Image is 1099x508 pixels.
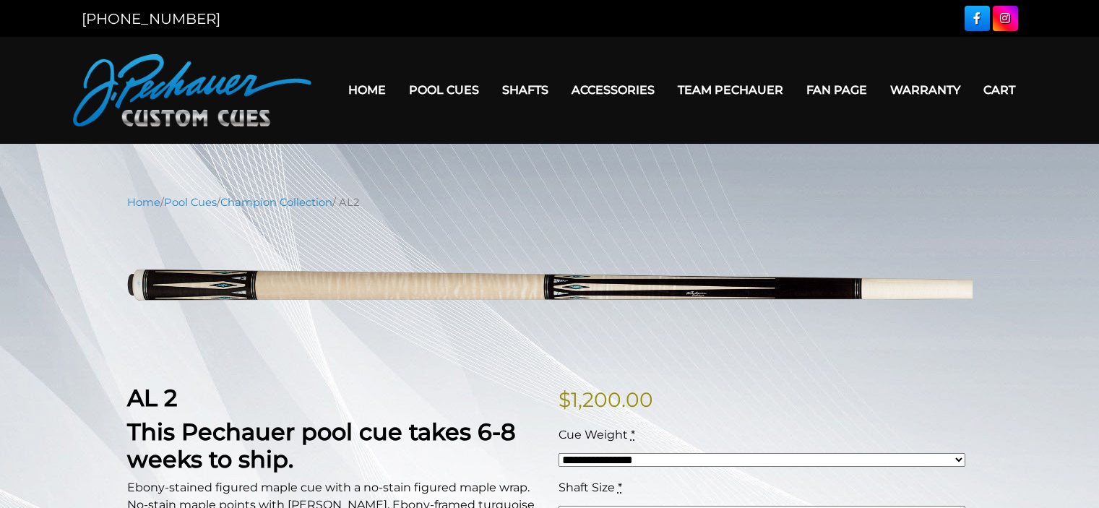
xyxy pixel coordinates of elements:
[127,221,973,362] img: AL2-UPDATED.png
[127,196,160,209] a: Home
[559,481,615,494] span: Shaft Size
[491,72,560,108] a: Shafts
[559,387,571,412] span: $
[795,72,879,108] a: Fan Page
[82,10,220,27] a: [PHONE_NUMBER]
[972,72,1027,108] a: Cart
[631,428,635,442] abbr: required
[397,72,491,108] a: Pool Cues
[559,428,628,442] span: Cue Weight
[618,481,622,494] abbr: required
[560,72,666,108] a: Accessories
[164,196,217,209] a: Pool Cues
[559,387,653,412] bdi: 1,200.00
[127,384,177,412] strong: AL 2
[666,72,795,108] a: Team Pechauer
[127,418,516,473] strong: This Pechauer pool cue takes 6-8 weeks to ship.
[127,194,973,210] nav: Breadcrumb
[73,54,311,126] img: Pechauer Custom Cues
[220,196,332,209] a: Champion Collection
[337,72,397,108] a: Home
[879,72,972,108] a: Warranty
